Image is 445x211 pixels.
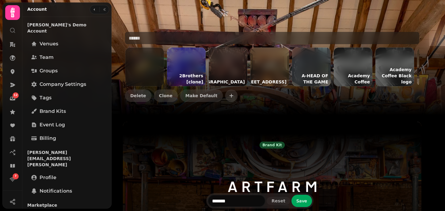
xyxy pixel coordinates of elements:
span: Delete [130,94,146,98]
button: Clone [154,90,178,102]
button: Make Default [180,90,223,102]
a: Profile [27,171,107,184]
span: Billing [40,135,56,142]
span: Tags [40,94,51,102]
span: Brand Kits [40,108,66,115]
img: aHR0cHM6Ly9maWxlcy5zdGFtcGVkZS5haS83ZWViN2UyZC02M2Q1LTQ4NWItYTQ2Zi1kYmJiMTk0Njg4MmQvbWVkaWEvOTQwN... [209,48,247,86]
a: 2Brothers [clone] [167,47,206,86]
a: Company settings [27,78,107,90]
img: aHR0cHM6Ly9maWxlcy5zdGFtcGVkZS5haS83ZWViN2UyZC02M2Q1LTQ4NWItYTQ2Zi1kYmJiMTk0Njg4MmQvbWVkaWEvNTY0Y... [167,48,206,86]
h2: Account [27,6,47,12]
a: Notifications [27,185,107,197]
span: 12 [14,93,18,98]
p: 2Brothers [clone] [167,71,206,86]
a: 7 [6,173,19,186]
a: Groups [27,65,107,77]
p: [GEOGRAPHIC_DATA] [192,78,247,86]
button: Delete [125,90,151,102]
span: Event log [40,121,65,129]
a: Academy Coffee [333,47,373,86]
p: Academy Coffee [334,71,372,86]
a: Academy Coffee Black logo [375,47,414,86]
span: Team [40,54,54,61]
span: Venues [40,40,58,48]
a: Tags [27,92,107,104]
span: Clone [159,94,173,98]
span: 7 [15,174,17,178]
p: [PERSON_NAME][EMAIL_ADDRESS][PERSON_NAME] [27,147,107,170]
span: Notifications [40,187,72,195]
a: [GEOGRAPHIC_DATA] [208,47,248,86]
p: [PERSON_NAME]'s Demo Account [27,19,107,36]
a: A-HEAD OF THE GAME [292,47,331,86]
a: Event log [27,119,107,131]
p: [STREET_ADDRESS] [237,78,289,86]
span: Save [296,199,307,203]
a: Venues [27,38,107,50]
a: 12 [6,92,19,105]
span: Make Default [185,94,218,98]
p: Academy Coffee Black logo [375,65,414,86]
a: Billing [27,132,107,144]
a: Brand Kits [27,105,107,117]
p: A-HEAD OF THE GAME [292,71,331,86]
div: Brand kit [260,142,285,148]
img: aHR0cHM6Ly9maWxlcy5zdGFtcGVkZS5haS83ZWViN2UyZC02M2Q1LTQ4NWItYTQ2Zi1kYmJiMTk0Njg4MmQvbWVkaWEvYzY3Z... [334,48,372,86]
a: Team [27,51,107,63]
img: aHR0cHM6Ly9maWxlcy5zdGFtcGVkZS5haS83ZWViN2UyZC02M2Q1LTQ4NWItYTQ2Zi1kYmJiMTk0Njg4MmQvbWVkaWEvNTBhN... [292,48,331,86]
img: aHR0cHM6Ly9maWxlcy5zdGFtcGVkZS5haS83ZWViN2UyZC02M2Q1LTQ4NWItYTQ2Zi1kYmJiMTk0Njg4MmQvbWVkaWEvZGUzO... [250,48,289,86]
button: Save [291,195,312,207]
span: Company settings [40,81,86,88]
span: Profile [40,174,56,181]
span: Reset [272,199,285,203]
button: Reset [267,197,290,205]
p: Marketplace [27,200,107,211]
span: Groups [40,67,58,75]
img: aHR0cHM6Ly9maWxlcy5zdGFtcGVkZS5haS83ZWViN2UyZC02M2Q1LTQ4NWItYTQ2Zi1kYmJiMTk0Njg4MmQvbWVkaWEvYzY3Z... [375,48,414,86]
a: [STREET_ADDRESS] [250,47,289,86]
